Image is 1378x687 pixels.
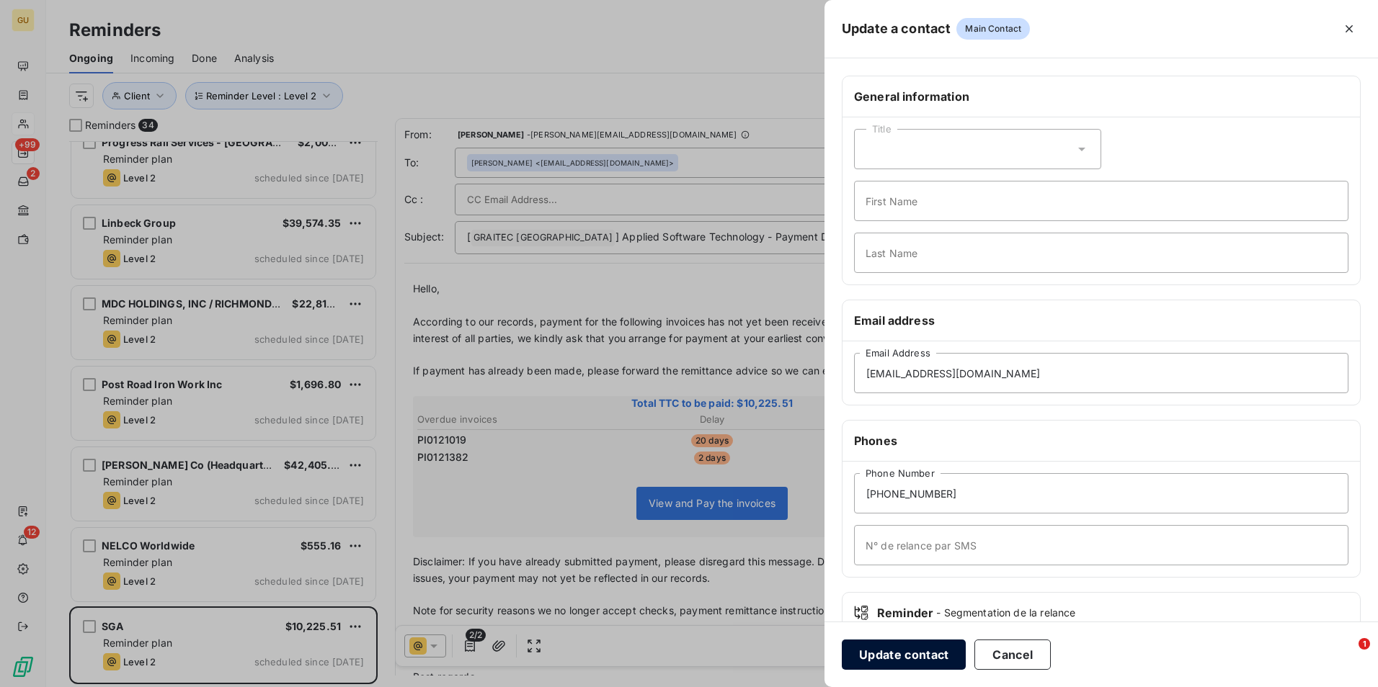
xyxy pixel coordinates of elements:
[854,312,1348,329] h6: Email address
[936,606,1075,620] span: - Segmentation de la relance
[854,181,1348,221] input: placeholder
[854,432,1348,449] h6: Phones
[854,473,1348,513] input: placeholder
[956,18,1030,40] span: Main Contact
[854,88,1348,105] h6: General information
[842,639,966,670] button: Update contact
[854,604,1348,621] div: Reminder
[842,19,951,39] h5: Update a contact
[974,639,1051,670] button: Cancel
[1329,638,1364,673] iframe: Intercom live chat
[854,525,1348,565] input: placeholder
[854,233,1348,273] input: placeholder
[854,353,1348,393] input: placeholder
[1359,638,1370,650] span: 1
